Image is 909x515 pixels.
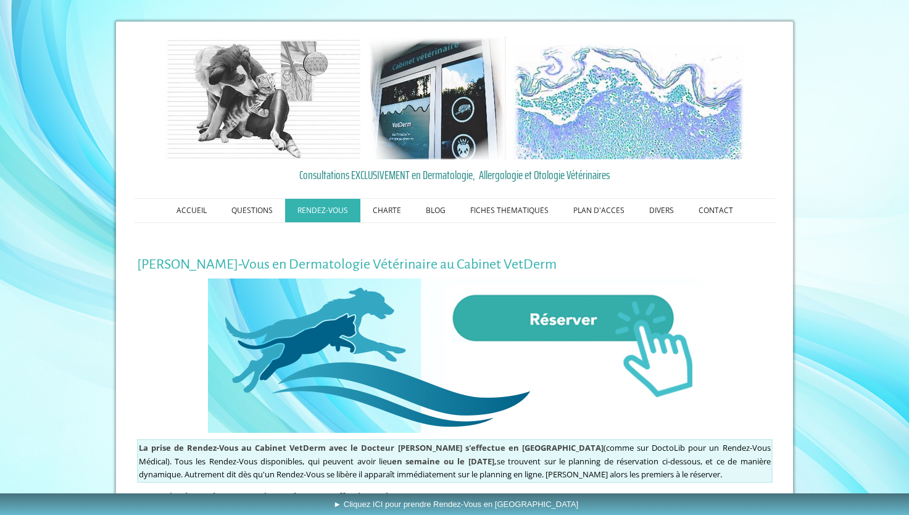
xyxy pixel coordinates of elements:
a: ACCUEIL [164,199,219,222]
span: sur DoctoLib pour un Rendez-Vous Médical). Tous les Rendez-Vous disponibles, qui peuvent avoir lieu [139,442,771,467]
a: CONTACT [686,199,745,222]
strong: La prise de Rendez-Vous au Cabinet VetDerm avec le Docteur [PERSON_NAME] s'effectue en [GEOGRAPHI... [139,442,604,453]
a: DIVERS [637,199,686,222]
span: ► Cliquez ICI pour prendre Rendez-Vous en [GEOGRAPHIC_DATA] [333,500,578,509]
span: (comme [139,442,634,453]
a: PLAN D'ACCES [561,199,637,222]
span: en semaine ou le [DATE], [392,456,497,467]
img: Rendez-Vous en Ligne au Cabinet VetDerm [208,278,702,433]
a: FICHES THEMATIQUES [458,199,561,222]
a: BLOG [413,199,458,222]
a: RENDEZ-VOUS [285,199,360,222]
span: Cette p [137,490,457,501]
a: CHARTE [360,199,413,222]
h1: [PERSON_NAME]-Vous en Dermatologie Vétérinaire au Cabinet VetDerm [137,257,773,272]
a: Consultations EXCLUSIVEMENT en Dermatologie, Allergologie et Otologie Vétérinaires [137,165,773,184]
a: QUESTIONS [219,199,285,222]
span: rise de Rendez-Vous en Ligne présente en effet de nombreux avantages : [166,490,457,501]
